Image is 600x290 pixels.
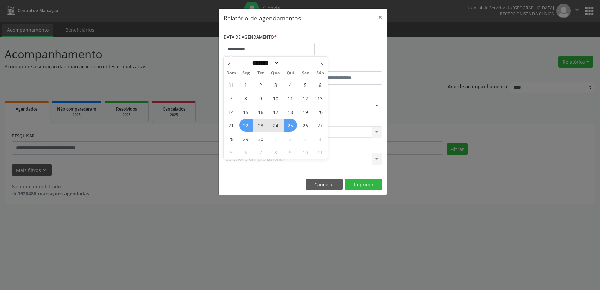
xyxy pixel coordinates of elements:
[254,92,267,105] span: Setembro 9, 2025
[239,119,253,132] span: Setembro 22, 2025
[299,105,312,118] span: Setembro 19, 2025
[283,71,298,75] span: Qui
[225,132,238,145] span: Setembro 28, 2025
[345,179,382,190] button: Imprimir
[239,92,253,105] span: Setembro 8, 2025
[250,59,280,66] select: Month
[268,71,283,75] span: Qua
[239,132,253,145] span: Setembro 29, 2025
[305,61,382,71] label: ATÉ
[254,132,267,145] span: Setembro 30, 2025
[284,119,297,132] span: Setembro 25, 2025
[269,78,282,91] span: Setembro 3, 2025
[225,78,238,91] span: Agosto 31, 2025
[225,92,238,105] span: Setembro 7, 2025
[279,59,302,66] input: Year
[238,71,253,75] span: Seg
[299,78,312,91] span: Setembro 5, 2025
[254,146,267,159] span: Outubro 7, 2025
[314,119,327,132] span: Setembro 27, 2025
[239,78,253,91] span: Setembro 1, 2025
[284,92,297,105] span: Setembro 11, 2025
[284,146,297,159] span: Outubro 9, 2025
[254,105,267,118] span: Setembro 16, 2025
[299,119,312,132] span: Setembro 26, 2025
[239,146,253,159] span: Outubro 6, 2025
[299,132,312,145] span: Outubro 3, 2025
[299,92,312,105] span: Setembro 12, 2025
[253,71,268,75] span: Ter
[269,146,282,159] span: Outubro 8, 2025
[239,105,253,118] span: Setembro 15, 2025
[314,78,327,91] span: Setembro 6, 2025
[314,105,327,118] span: Setembro 20, 2025
[284,132,297,145] span: Outubro 2, 2025
[224,71,238,75] span: Dom
[254,78,267,91] span: Setembro 2, 2025
[298,71,313,75] span: Sex
[224,32,277,43] label: DATA DE AGENDAMENTO
[225,119,238,132] span: Setembro 21, 2025
[284,78,297,91] span: Setembro 4, 2025
[224,14,301,22] h5: Relatório de agendamentos
[373,9,387,25] button: Close
[269,105,282,118] span: Setembro 17, 2025
[254,119,267,132] span: Setembro 23, 2025
[269,92,282,105] span: Setembro 10, 2025
[306,179,343,190] button: Cancelar
[314,146,327,159] span: Outubro 11, 2025
[284,105,297,118] span: Setembro 18, 2025
[269,119,282,132] span: Setembro 24, 2025
[313,71,328,75] span: Sáb
[225,105,238,118] span: Setembro 14, 2025
[299,146,312,159] span: Outubro 10, 2025
[269,132,282,145] span: Outubro 1, 2025
[314,132,327,145] span: Outubro 4, 2025
[314,92,327,105] span: Setembro 13, 2025
[225,146,238,159] span: Outubro 5, 2025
